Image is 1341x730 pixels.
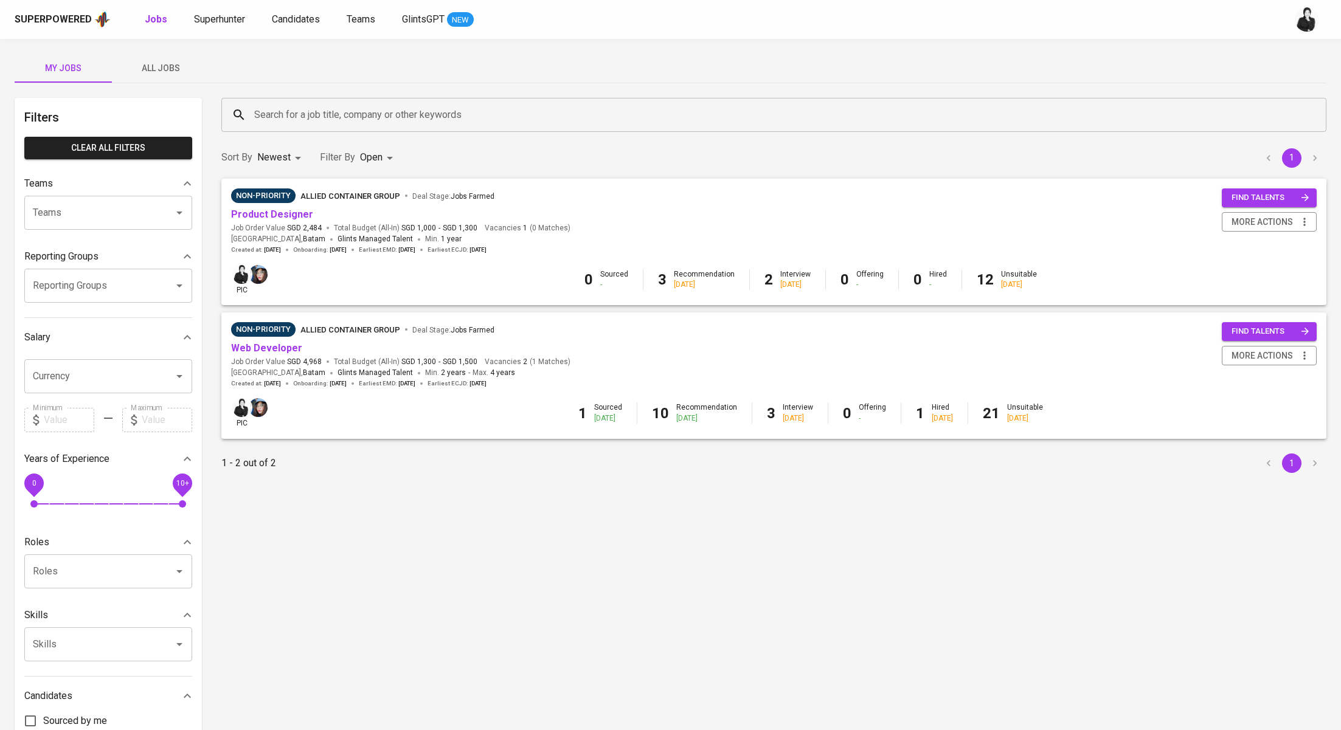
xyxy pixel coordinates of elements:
[231,397,252,429] div: pic
[490,368,515,377] span: 4 years
[1232,325,1309,339] span: find talents
[428,246,487,254] span: Earliest ECJD :
[24,603,192,627] div: Skills
[401,223,436,233] span: SGD 1,000
[600,269,628,290] div: Sourced
[1007,413,1043,424] div: [DATE]
[594,402,622,423] div: Sourced
[360,151,383,163] span: Open
[272,13,320,25] span: Candidates
[334,357,477,367] span: Total Budget (All-In)
[1001,280,1037,290] div: [DATE]
[232,265,251,284] img: medwi@glints.com
[231,379,281,388] span: Created at :
[231,342,302,354] a: Web Developer
[142,408,192,432] input: Value
[330,379,347,388] span: [DATE]
[32,478,36,487] span: 0
[22,61,105,76] span: My Jobs
[764,271,773,288] b: 2
[412,192,494,201] span: Deal Stage :
[780,269,811,290] div: Interview
[983,405,1000,422] b: 21
[1257,148,1326,168] nav: pagination navigation
[249,398,268,417] img: diazagista@glints.com
[231,357,322,367] span: Job Order Value
[521,223,527,233] span: 1
[24,447,192,471] div: Years of Experience
[24,176,53,191] p: Teams
[347,13,375,25] span: Teams
[443,223,477,233] span: SGD 1,300
[1222,346,1317,366] button: more actions
[470,379,487,388] span: [DATE]
[293,379,347,388] span: Onboarding :
[171,368,188,385] button: Open
[443,357,477,367] span: SGD 1,500
[24,137,192,159] button: Clear All filters
[24,452,109,466] p: Years of Experience
[1232,191,1309,205] span: find talents
[594,413,622,424] div: [DATE]
[1007,402,1043,423] div: Unsuitable
[293,246,347,254] span: Onboarding :
[658,271,667,288] b: 3
[171,204,188,221] button: Open
[257,150,291,165] p: Newest
[1282,148,1301,168] button: page 1
[929,269,947,290] div: Hired
[913,271,922,288] b: 0
[1282,453,1301,473] button: page 1
[44,408,94,432] input: Value
[24,171,192,196] div: Teams
[94,10,111,29] img: app logo
[221,150,252,165] p: Sort By
[600,280,628,290] div: -
[929,280,947,290] div: -
[783,413,813,424] div: [DATE]
[468,367,470,379] span: -
[272,12,322,27] a: Candidates
[676,413,737,424] div: [DATE]
[24,608,48,622] p: Skills
[231,264,252,295] div: pic
[145,12,170,27] a: Jobs
[676,402,737,423] div: Recommendation
[171,636,188,653] button: Open
[359,379,415,388] span: Earliest EMD :
[231,223,322,233] span: Job Order Value
[43,714,107,728] span: Sourced by me
[257,146,305,169] div: Newest
[977,271,994,288] b: 12
[1001,269,1037,290] div: Unsuitable
[451,192,494,201] span: Jobs Farmed
[231,208,313,220] a: Product Designer
[359,246,415,254] span: Earliest EMD :
[652,405,669,422] b: 10
[1295,7,1319,32] img: medwi@glints.com
[119,61,202,76] span: All Jobs
[859,402,886,423] div: Offering
[916,405,924,422] b: 1
[485,357,570,367] span: Vacancies ( 1 Matches )
[34,140,182,156] span: Clear All filters
[231,322,296,337] div: Pending Client’s Feedback, Sufficient Talents in Pipeline
[840,271,849,288] b: 0
[856,269,884,290] div: Offering
[473,368,515,377] span: Max.
[932,413,953,424] div: [DATE]
[232,398,251,417] img: medwi@glints.com
[1222,212,1317,232] button: more actions
[231,233,325,246] span: [GEOGRAPHIC_DATA] ,
[24,684,192,708] div: Candidates
[428,379,487,388] span: Earliest ECJD :
[171,563,188,580] button: Open
[521,357,527,367] span: 2
[398,246,415,254] span: [DATE]
[674,280,735,290] div: [DATE]
[1232,348,1293,363] span: more actions
[856,280,884,290] div: -
[24,530,192,554] div: Roles
[330,246,347,254] span: [DATE]
[24,108,192,127] h6: Filters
